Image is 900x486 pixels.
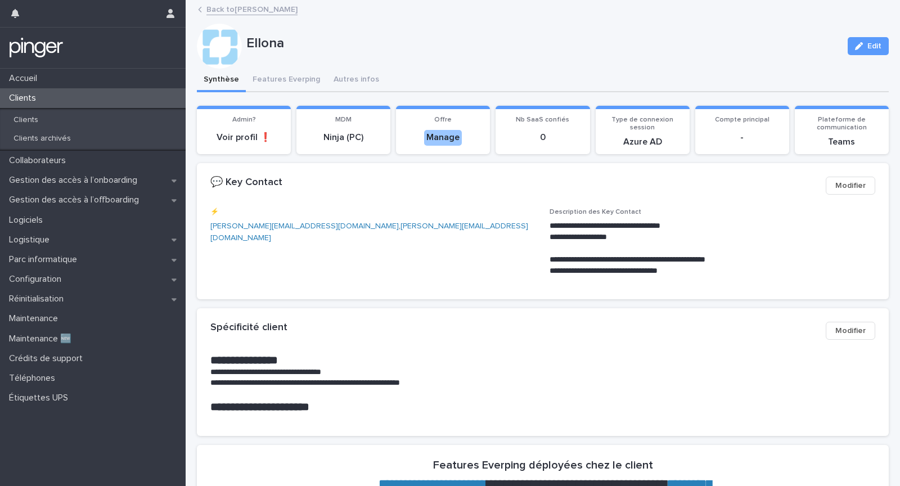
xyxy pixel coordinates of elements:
[4,93,45,103] p: Clients
[826,322,875,340] button: Modifier
[335,116,352,123] span: MDM
[867,42,881,50] span: Edit
[835,325,866,336] span: Modifier
[4,235,58,245] p: Logistique
[210,177,282,189] h2: 💬 Key Contact
[4,313,67,324] p: Maintenance
[433,458,653,472] h2: Features Everping déployées chez le client
[802,137,882,147] p: Teams
[4,115,47,125] p: Clients
[327,69,386,92] button: Autres infos
[197,69,246,92] button: Synthèse
[611,116,673,131] span: Type de connexion session
[210,222,399,230] a: [PERSON_NAME][EMAIL_ADDRESS][DOMAIN_NAME]
[502,132,583,143] p: 0
[4,134,80,143] p: Clients archivés
[4,274,70,285] p: Configuration
[4,215,52,226] p: Logiciels
[516,116,569,123] span: Nb SaaS confiés
[210,220,536,244] p: ,
[9,37,64,59] img: mTgBEunGTSyRkCgitkcU
[4,334,80,344] p: Maintenance 🆕
[232,116,256,123] span: Admin?
[206,2,298,15] a: Back to[PERSON_NAME]
[424,130,462,145] div: Manage
[602,137,683,147] p: Azure AD
[204,132,284,143] p: Voir profil ❗
[826,177,875,195] button: Modifier
[4,195,148,205] p: Gestion des accès à l’offboarding
[434,116,452,123] span: Offre
[246,35,839,52] p: Ellona
[817,116,867,131] span: Plateforme de communication
[4,73,46,84] p: Accueil
[4,175,146,186] p: Gestion des accès à l’onboarding
[835,180,866,191] span: Modifier
[715,116,769,123] span: Compte principal
[848,37,889,55] button: Edit
[210,222,528,242] a: [PERSON_NAME][EMAIL_ADDRESS][DOMAIN_NAME]
[303,132,384,143] p: Ninja (PC)
[4,393,77,403] p: Étiquettes UPS
[702,132,782,143] p: -
[550,209,641,215] span: Description des Key Contact
[210,209,219,215] span: ⚡️
[210,322,287,334] h2: Spécificité client
[4,373,64,384] p: Téléphones
[4,353,92,364] p: Crédits de support
[4,254,86,265] p: Parc informatique
[4,155,75,166] p: Collaborateurs
[246,69,327,92] button: Features Everping
[4,294,73,304] p: Réinitialisation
